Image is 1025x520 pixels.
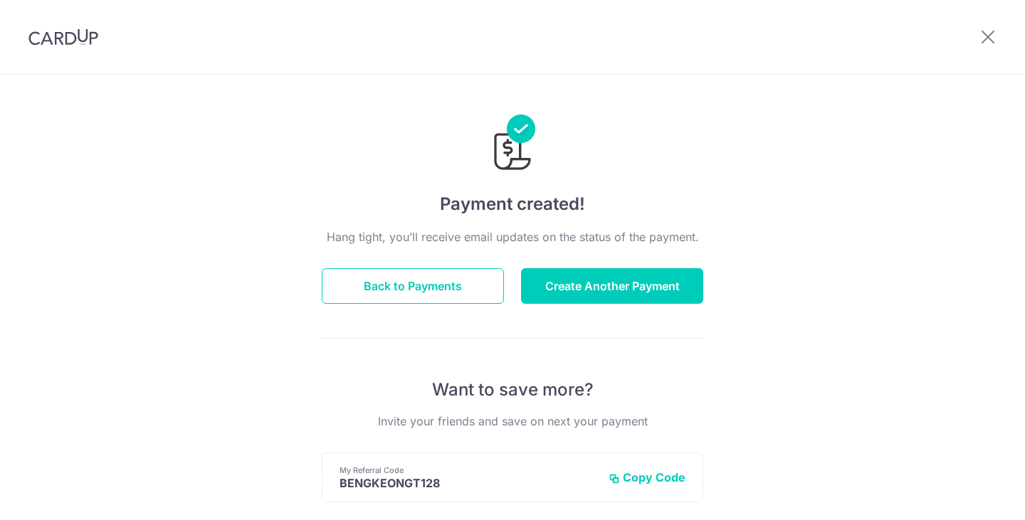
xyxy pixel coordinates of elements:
p: BENGKEONGT128 [340,476,597,490]
button: Copy Code [609,470,685,484]
p: Hang tight, you’ll receive email updates on the status of the payment. [322,228,703,245]
p: Want to save more? [322,378,703,401]
img: CardUp [28,28,98,46]
button: Back to Payments [322,268,504,304]
h4: Payment created! [322,191,703,217]
p: Invite your friends and save on next your payment [322,413,703,430]
button: Create Another Payment [521,268,703,304]
img: Payments [490,115,535,174]
p: My Referral Code [340,465,597,476]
